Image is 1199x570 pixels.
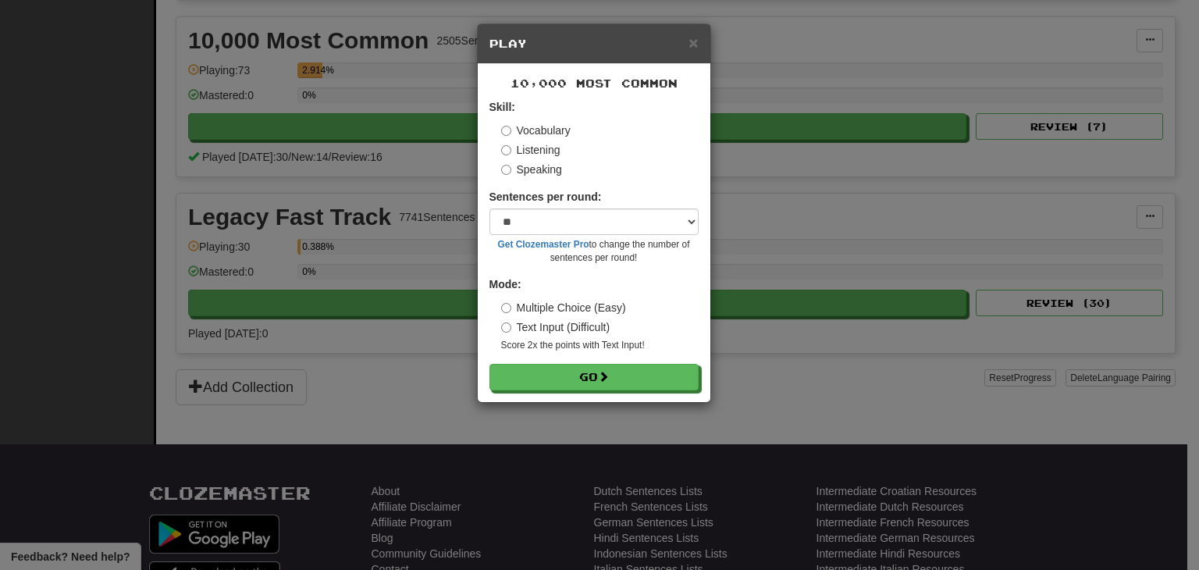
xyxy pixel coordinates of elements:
button: Go [489,364,699,390]
button: Close [688,34,698,51]
input: Text Input (Difficult) [501,322,511,333]
small: to change the number of sentences per round! [489,238,699,265]
small: Score 2x the points with Text Input ! [501,339,699,352]
label: Vocabulary [501,123,571,138]
strong: Mode: [489,278,521,290]
label: Speaking [501,162,562,177]
strong: Skill: [489,101,515,113]
input: Multiple Choice (Easy) [501,303,511,313]
a: Get Clozemaster Pro [498,239,589,250]
span: 10,000 Most Common [511,77,678,90]
label: Multiple Choice (Easy) [501,300,626,315]
label: Listening [501,142,560,158]
input: Listening [501,145,511,155]
input: Vocabulary [501,126,511,136]
label: Sentences per round: [489,189,602,205]
h5: Play [489,36,699,52]
label: Text Input (Difficult) [501,319,610,335]
input: Speaking [501,165,511,175]
span: × [688,34,698,52]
